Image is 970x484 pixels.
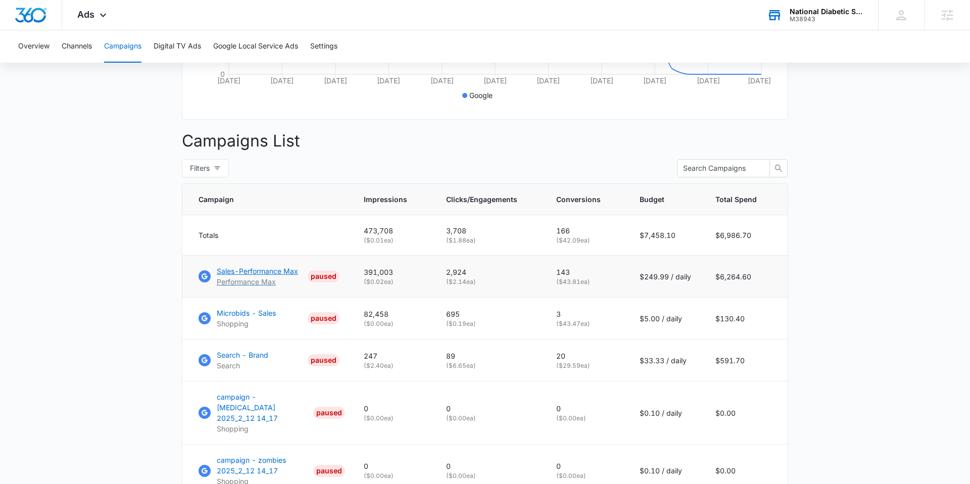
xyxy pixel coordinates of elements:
[770,164,787,172] span: search
[213,30,298,63] button: Google Local Service Ads
[769,159,788,177] button: search
[364,277,422,286] p: ( $0.02 ea)
[469,90,493,101] p: Google
[364,309,422,319] p: 82,458
[640,465,691,476] p: $0.10 / daily
[703,256,788,298] td: $6,264.60
[640,230,691,240] p: $7,458.10
[364,361,422,370] p: ( $2.40 ea)
[364,461,422,471] p: 0
[364,194,407,205] span: Impressions
[199,270,211,282] img: Google Ads
[640,355,691,366] p: $33.33 / daily
[446,403,532,414] p: 0
[364,267,422,277] p: 391,003
[556,319,615,328] p: ( $43.47 ea)
[556,309,615,319] p: 3
[556,267,615,277] p: 143
[683,163,756,174] input: Search Campaigns
[199,350,339,371] a: Google AdsSearch - BrandSearchPAUSED
[640,313,691,324] p: $5.00 / daily
[556,194,601,205] span: Conversions
[556,277,615,286] p: ( $43.81 ea)
[217,360,268,371] p: Search
[590,76,613,85] tspan: [DATE]
[715,194,757,205] span: Total Spend
[217,276,298,287] p: Performance Max
[217,455,309,476] p: campaign - zombies 2025_2_12 14_17
[217,76,240,85] tspan: [DATE]
[18,30,50,63] button: Overview
[324,76,347,85] tspan: [DATE]
[556,236,615,245] p: ( $42.09 ea)
[703,215,788,256] td: $6,986.70
[640,271,691,282] p: $249.99 / daily
[430,76,454,85] tspan: [DATE]
[313,407,345,419] div: PAUSED
[364,414,422,423] p: ( $0.00 ea)
[217,350,268,360] p: Search - Brand
[199,266,339,287] a: Google AdsSales-Performance MaxPerformance MaxPAUSED
[220,70,225,78] tspan: 0
[446,194,517,205] span: Clicks/Engagements
[182,129,788,153] p: Campaigns List
[446,319,532,328] p: ( $0.19 ea)
[154,30,201,63] button: Digital TV Ads
[199,194,325,205] span: Campaign
[217,266,298,276] p: Sales-Performance Max
[446,267,532,277] p: 2,924
[790,16,863,23] div: account id
[703,298,788,340] td: $130.40
[310,30,337,63] button: Settings
[446,236,532,245] p: ( $1.88 ea)
[217,392,309,423] p: campaign - [MEDICAL_DATA] 2025_2_12 14_17
[556,471,615,480] p: ( $0.00 ea)
[182,159,229,177] button: Filters
[190,163,210,174] span: Filters
[199,465,211,477] img: Google Ads
[199,392,339,434] a: Google Adscampaign - [MEDICAL_DATA] 2025_2_12 14_17ShoppingPAUSED
[446,309,532,319] p: 695
[217,318,276,329] p: Shopping
[364,351,422,361] p: 247
[270,76,294,85] tspan: [DATE]
[556,351,615,361] p: 20
[217,423,309,434] p: Shopping
[446,225,532,236] p: 3,708
[104,30,141,63] button: Campaigns
[556,403,615,414] p: 0
[446,414,532,423] p: ( $0.00 ea)
[364,471,422,480] p: ( $0.00 ea)
[556,361,615,370] p: ( $29.59 ea)
[643,76,666,85] tspan: [DATE]
[199,230,339,240] div: Totals
[556,225,615,236] p: 166
[199,354,211,366] img: Google Ads
[446,461,532,471] p: 0
[446,361,532,370] p: ( $6.65 ea)
[483,76,507,85] tspan: [DATE]
[217,308,276,318] p: Microbids - Sales
[556,461,615,471] p: 0
[313,465,345,477] div: PAUSED
[62,30,92,63] button: Channels
[308,312,339,324] div: PAUSED
[537,76,560,85] tspan: [DATE]
[77,9,94,20] span: Ads
[199,407,211,419] img: Google Ads
[790,8,863,16] div: account name
[446,277,532,286] p: ( $2.14 ea)
[199,308,339,329] a: Google AdsMicrobids - SalesShoppingPAUSED
[703,340,788,381] td: $591.70
[364,225,422,236] p: 473,708
[377,76,400,85] tspan: [DATE]
[556,414,615,423] p: ( $0.00 ea)
[640,408,691,418] p: $0.10 / daily
[199,312,211,324] img: Google Ads
[748,76,771,85] tspan: [DATE]
[697,76,720,85] tspan: [DATE]
[703,381,788,445] td: $0.00
[446,351,532,361] p: 89
[364,403,422,414] p: 0
[364,236,422,245] p: ( $0.01 ea)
